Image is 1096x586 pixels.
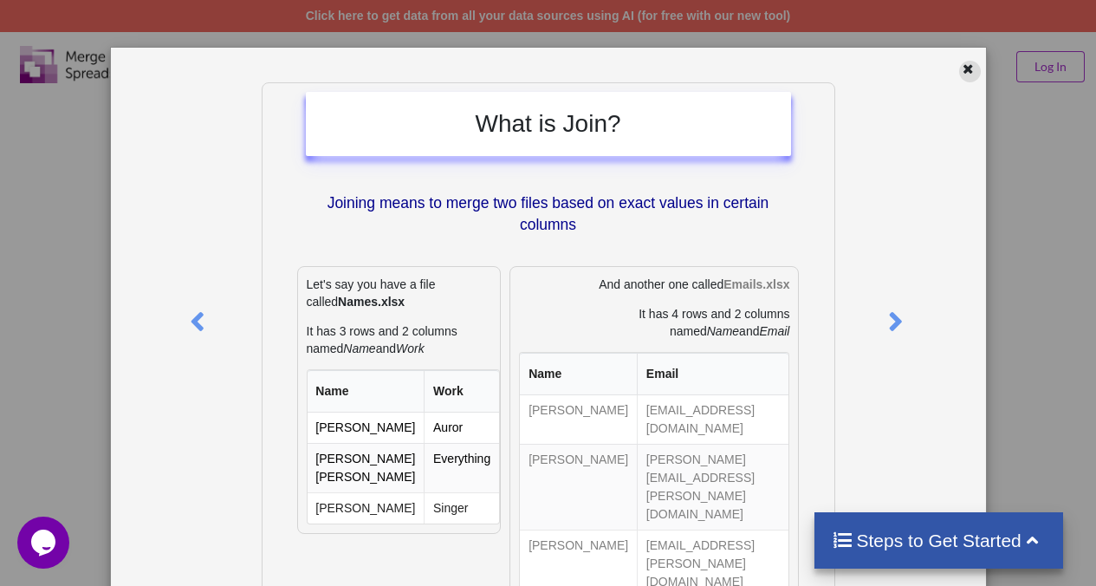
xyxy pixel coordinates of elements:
i: Name [343,342,375,355]
td: [PERSON_NAME] [520,395,637,444]
th: Work [424,370,499,413]
td: [PERSON_NAME] [308,413,425,443]
i: Work [396,342,425,355]
p: Let's say you have a file called [307,276,492,310]
p: Joining means to merge two files based on exact values in certain columns [306,192,791,236]
td: [PERSON_NAME] [520,444,637,530]
h2: What is Join? [323,109,774,139]
p: And another one called [519,276,789,293]
i: Name [707,324,739,338]
th: Name [308,370,425,413]
td: Auror [424,413,499,443]
h4: Steps to Get Started [832,530,1046,551]
p: It has 3 rows and 2 columns named and [307,322,492,357]
td: Everything [424,443,499,492]
i: Email [759,324,789,338]
td: Singer [424,492,499,524]
td: [PERSON_NAME] [PERSON_NAME] [308,443,425,492]
th: Email [637,353,788,395]
td: [EMAIL_ADDRESS][DOMAIN_NAME] [637,395,788,444]
p: It has 4 rows and 2 columns named and [519,305,789,340]
b: Names.xlsx [338,295,405,309]
b: Emails.xlsx [723,277,789,291]
th: Name [520,353,637,395]
td: [PERSON_NAME] [308,492,425,524]
td: [PERSON_NAME][EMAIL_ADDRESS][PERSON_NAME][DOMAIN_NAME] [637,444,788,530]
iframe: chat widget [17,517,73,569]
